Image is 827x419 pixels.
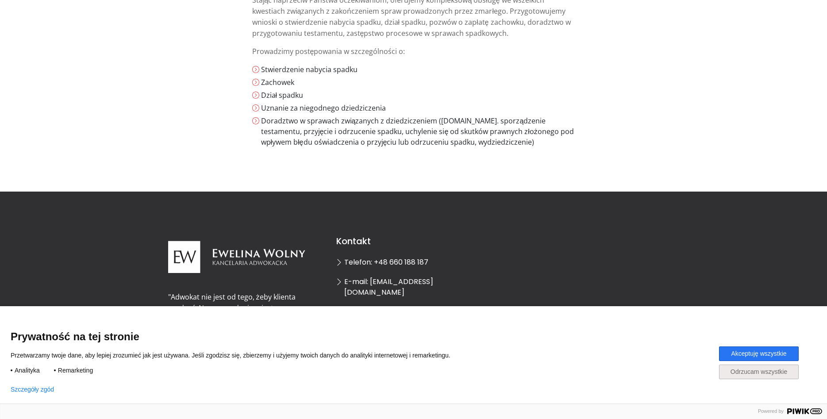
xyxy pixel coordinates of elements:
[11,330,816,343] span: Prywatność na tej stronie
[336,236,491,246] h4: Kontakt
[261,64,575,75] li: Stwierdzenie nabycia spadku
[261,77,575,88] li: Zachowek
[11,386,54,393] button: Szczegóły zgód
[168,236,305,278] img: logo
[719,365,799,379] button: Odrzucam wszystkie
[11,351,464,359] p: Przetwarzamy twoje dane, aby lepiej zrozumieć jak jest używana. Jeśli zgodzisz się, zbierzemy i u...
[261,90,575,100] li: Dział spadku
[719,346,799,361] button: Akceptuję wszystkie
[252,46,575,57] p: Prowadzimy postępowania w szczególności o:
[261,115,575,147] li: Doradztwo w sprawach związanych z dziedziczeniem ([DOMAIN_NAME]. sporządzenie testamentu, przyjęc...
[261,103,575,113] li: Uznanie za niegodnego dziedziczenia
[15,366,40,374] span: Analityka
[754,408,787,414] span: Powered by
[168,292,323,336] p: "Adwokat nie jest od tego, żeby klienta osądzać. Naszym zadaniem jest mu pomagać." ~[PERSON_NAME]
[344,277,433,297] span: E-mail: [EMAIL_ADDRESS][DOMAIN_NAME]
[58,366,93,374] span: Remarketing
